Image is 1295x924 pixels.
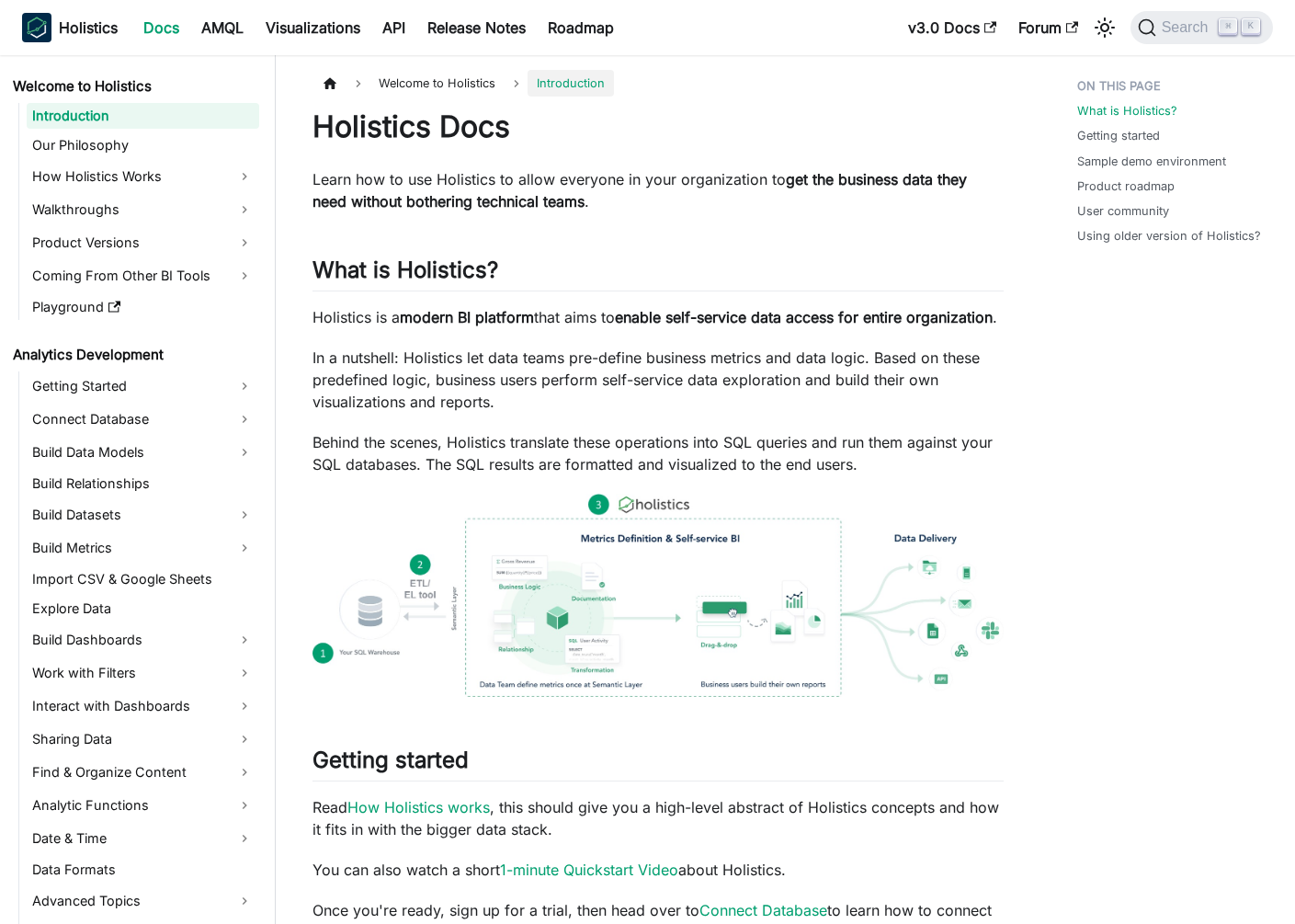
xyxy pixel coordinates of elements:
[27,533,259,563] a: Build Metrics
[1156,19,1220,36] span: Search
[59,17,118,39] b: Holistics
[371,13,416,42] a: API
[1077,202,1169,220] a: User community
[27,596,259,622] a: Explore Data
[347,798,490,816] a: How Holistics works
[27,625,259,655] a: Build Dashboards
[1219,18,1237,35] kbd: ⌘
[27,162,259,191] a: How Holistics Works
[27,261,259,291] a: Coming From Other BI Tools
[27,691,259,721] a: Interact with Dashboards
[27,103,259,129] a: Introduction
[537,13,625,42] a: Roadmap
[27,758,259,787] a: Find & Organize Content
[312,796,1004,840] p: Read , this should give you a high-level abstract of Holistics concepts and how it fits in with t...
[312,306,1004,328] p: Holistics is a that aims to .
[27,500,259,530] a: Build Datasets
[897,13,1007,42] a: v3.0 Docs
[27,724,259,754] a: Sharing Data
[27,658,259,688] a: Work with Filters
[1090,13,1119,42] button: Switch between dark and light mode (currently light mode)
[312,70,347,97] a: Home page
[27,228,259,257] a: Product Versions
[7,342,259,368] a: Analytics Development
[1007,13,1089,42] a: Forum
[312,108,1004,145] h1: Holistics Docs
[699,901,827,919] a: Connect Database
[1077,177,1175,195] a: Product roadmap
[190,13,255,42] a: AMQL
[27,371,259,401] a: Getting Started
[615,308,993,326] strong: enable self-service data access for entire organization
[27,824,259,853] a: Date & Time
[27,405,259,434] a: Connect Database
[7,74,259,99] a: Welcome to Holistics
[27,195,259,224] a: Walkthroughs
[1077,127,1160,144] a: Getting started
[312,347,1004,413] p: In a nutshell: Holistics let data teams pre-define business metrics and data logic. Based on thes...
[22,13,51,42] img: Holistics
[132,13,190,42] a: Docs
[312,431,1004,475] p: Behind the scenes, Holistics translate these operations into SQL queries and run them against you...
[312,859,1004,881] p: You can also watch a short about Holistics.
[416,13,537,42] a: Release Notes
[27,438,259,467] a: Build Data Models
[1077,102,1177,120] a: What is Holistics?
[312,494,1004,696] img: How Holistics fits in your Data Stack
[27,471,259,496] a: Build Relationships
[27,294,259,320] a: Playground
[500,861,678,879] a: 1-minute Quickstart Video
[22,13,118,42] a: HolisticsHolistics
[1130,11,1273,44] button: Search (Command+K)
[1077,153,1226,170] a: Sample demo environment
[312,747,1004,781] h2: Getting started
[1242,18,1260,35] kbd: K
[312,168,1004,212] p: Learn how to use Holistics to allow everyone in your organization to .
[1077,227,1261,245] a: Using older version of Holistics?
[528,70,614,97] span: Introduction
[27,886,259,916] a: Advanced Topics
[369,70,505,97] span: Welcome to Holistics
[27,132,259,158] a: Our Philosophy
[27,857,259,883] a: Data Formats
[255,13,371,42] a: Visualizations
[400,308,534,326] strong: modern BI platform
[27,791,259,820] a: Analytic Functions
[312,257,1004,291] h2: What is Holistics?
[312,70,1004,97] nav: Breadcrumbs
[27,566,259,592] a: Import CSV & Google Sheets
